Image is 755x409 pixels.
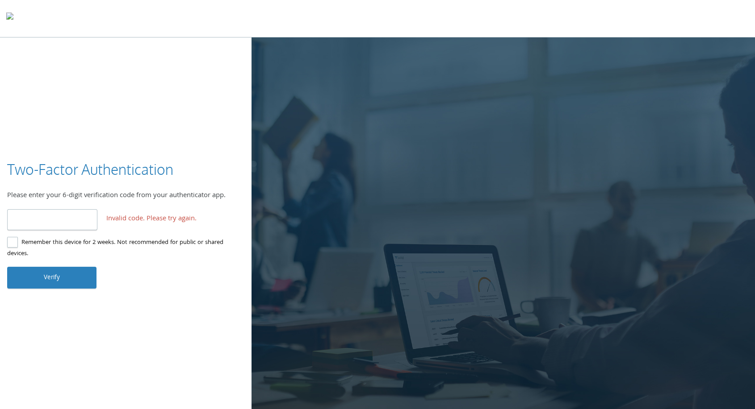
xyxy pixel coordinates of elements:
[7,237,237,260] label: Remember this device for 2 weeks. Not recommended for public or shared devices.
[7,160,173,180] h3: Two-Factor Authentication
[7,267,96,288] button: Verify
[6,9,13,27] img: todyl-logo-dark.svg
[106,214,197,225] span: Invalid code. Please try again.
[7,190,244,202] div: Please enter your 6-digit verification code from your authenticator app.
